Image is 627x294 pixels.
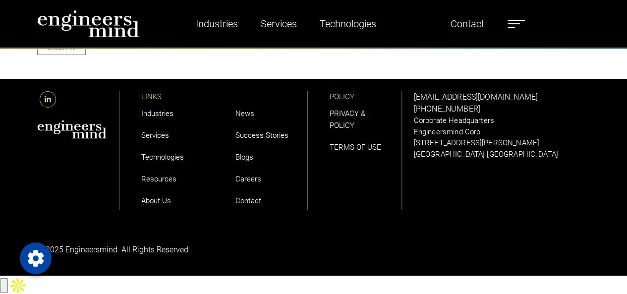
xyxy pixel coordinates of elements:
[235,109,254,118] a: News
[414,137,590,149] p: [STREET_ADDRESS][PERSON_NAME]
[235,196,261,205] a: Contact
[330,143,381,152] a: TERMS OF USE
[37,95,58,104] a: LinkedIn
[414,126,590,138] p: Engineersmind Corp
[235,153,253,162] a: Blogs
[37,10,139,38] img: logo
[235,131,288,140] a: Success Stories
[330,91,401,103] p: POLICY
[446,12,488,35] a: Contact
[414,104,480,114] a: [PHONE_NUMBER]
[330,109,365,130] a: PRIVACY & POLICY
[192,12,242,35] a: Industries
[141,153,184,162] a: Technologies
[37,120,107,139] img: aws
[235,175,261,183] a: Careers
[141,196,171,205] a: About Us
[141,91,214,103] p: LINKS
[414,115,590,126] p: Corporate Headquarters
[414,92,538,102] a: [EMAIL_ADDRESS][DOMAIN_NAME]
[141,109,173,118] a: Industries
[141,131,169,140] a: Services
[257,12,301,35] a: Services
[414,149,590,160] p: [GEOGRAPHIC_DATA] [GEOGRAPHIC_DATA]
[37,244,308,256] p: © 2025 Engineersmind. All Rights Reserved.
[141,175,176,183] a: Resources
[316,12,380,35] a: Technologies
